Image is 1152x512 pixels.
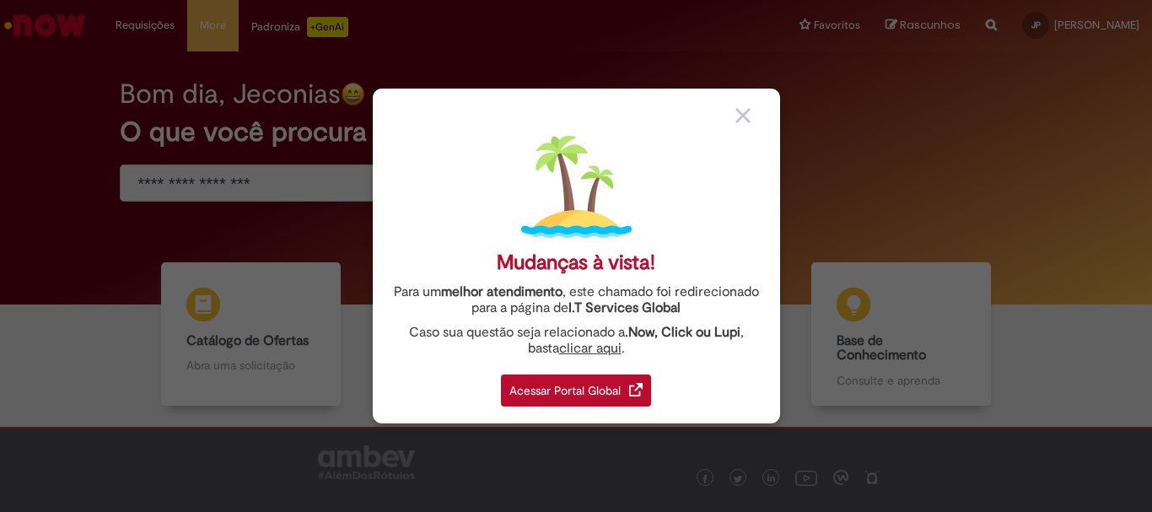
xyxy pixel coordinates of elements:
[497,251,655,275] div: Mudanças à vista!
[501,375,651,407] div: Acessar Portal Global
[568,290,681,316] a: I.T Services Global
[385,284,767,316] div: Para um , este chamado foi redirecionado para a página de
[629,383,643,396] img: redirect_link.png
[501,365,651,407] a: Acessar Portal Global
[625,324,740,341] strong: .Now, Click ou Lupi
[441,283,563,300] strong: melhor atendimento
[735,108,751,123] img: close_button_grey.png
[521,132,632,242] img: island.png
[385,325,767,357] div: Caso sua questão seja relacionado a , basta .
[559,331,622,357] a: clicar aqui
